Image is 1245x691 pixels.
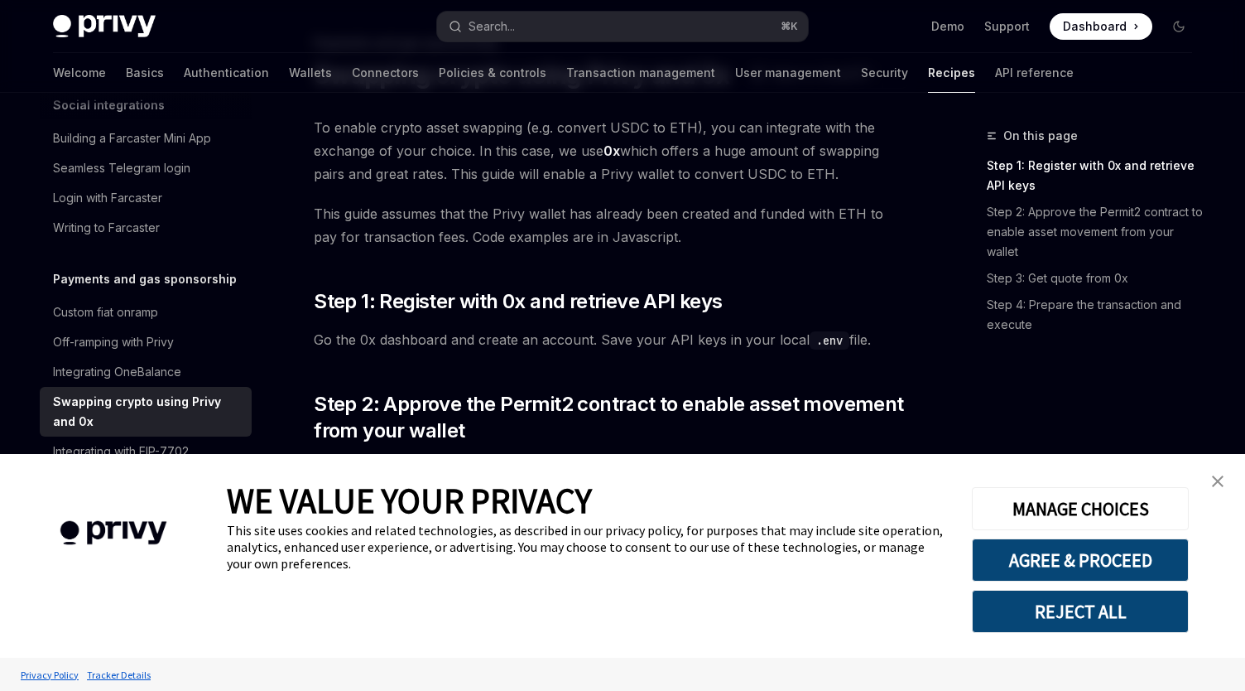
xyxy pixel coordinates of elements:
[40,297,252,327] a: Custom fiat onramp
[735,53,841,93] a: User management
[40,327,252,357] a: Off-ramping with Privy
[987,292,1205,338] a: Step 4: Prepare the transaction and execute
[1050,13,1152,40] a: Dashboard
[469,17,515,36] div: Search...
[781,20,798,33] span: ⌘ K
[227,479,592,522] span: WE VALUE YOUR PRIVACY
[928,53,975,93] a: Recipes
[1201,465,1234,498] a: close banner
[83,660,155,689] a: Tracker Details
[53,128,211,148] div: Building a Farcaster Mini App
[987,199,1205,265] a: Step 2: Approve the Permit2 contract to enable asset movement from your wallet
[314,391,911,444] span: Step 2: Approve the Permit2 contract to enable asset movement from your wallet
[53,442,189,461] div: Integrating with EIP-7702
[352,53,419,93] a: Connectors
[53,302,158,322] div: Custom fiat onramp
[810,331,849,350] code: .env
[40,357,252,387] a: Integrating OneBalance
[25,497,202,569] img: company logo
[53,218,160,238] div: Writing to Farcaster
[53,15,156,38] img: dark logo
[931,18,964,35] a: Demo
[1063,18,1127,35] span: Dashboard
[1212,476,1223,487] img: close banner
[437,12,808,41] button: Search...⌘K
[995,53,1074,93] a: API reference
[603,143,620,160] a: 0x
[40,213,252,243] a: Writing to Farcaster
[53,158,190,178] div: Seamless Telegram login
[1003,126,1078,146] span: On this page
[566,53,715,93] a: Transaction management
[972,539,1189,582] button: AGREE & PROCEED
[53,53,106,93] a: Welcome
[289,53,332,93] a: Wallets
[439,53,546,93] a: Policies & controls
[314,116,911,186] span: To enable crypto asset swapping (e.g. convert USDC to ETH), you can integrate with the exchange o...
[861,53,908,93] a: Security
[987,152,1205,199] a: Step 1: Register with 0x and retrieve API keys
[53,188,162,208] div: Login with Farcaster
[972,590,1189,633] button: REJECT ALL
[314,202,911,249] span: This guide assumes that the Privy wallet has already been created and funded with ETH to pay for ...
[40,123,252,153] a: Building a Farcaster Mini App
[314,328,911,351] span: Go the 0x dashboard and create an account. Save your API keys in your local file.
[17,660,83,689] a: Privacy Policy
[53,332,174,352] div: Off-ramping with Privy
[53,269,237,289] h5: Payments and gas sponsorship
[314,288,722,315] span: Step 1: Register with 0x and retrieve API keys
[984,18,1030,35] a: Support
[40,153,252,183] a: Seamless Telegram login
[987,265,1205,292] a: Step 3: Get quote from 0x
[40,387,252,437] a: Swapping crypto using Privy and 0x
[126,53,164,93] a: Basics
[40,183,252,213] a: Login with Farcaster
[53,362,181,382] div: Integrating OneBalance
[184,53,269,93] a: Authentication
[1166,13,1192,40] button: Toggle dark mode
[53,392,242,432] div: Swapping crypto using Privy and 0x
[972,487,1189,530] button: MANAGE CHOICES
[227,522,947,572] div: This site uses cookies and related technologies, as described in our privacy policy, for purposes...
[40,437,252,466] a: Integrating with EIP-7702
